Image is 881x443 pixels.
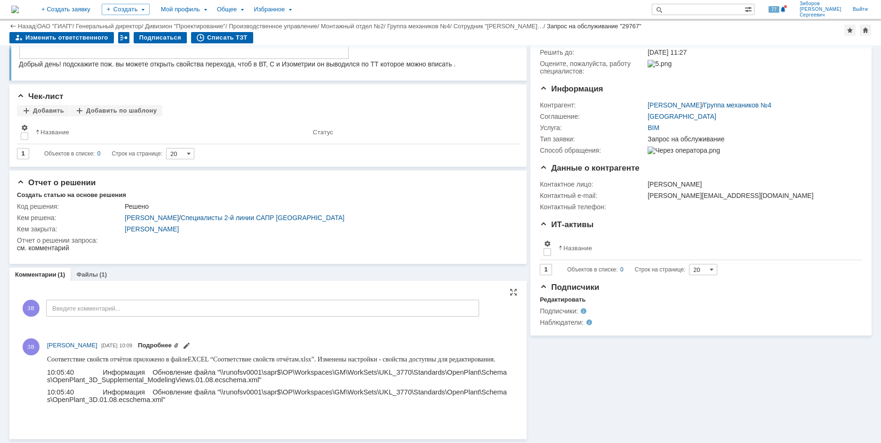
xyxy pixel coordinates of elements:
[567,266,617,273] span: Объектов в списке:
[453,23,547,30] div: /
[648,49,687,56] span: [DATE] 11:27
[648,101,702,109] a: [PERSON_NAME]
[17,225,123,233] div: Кем закрыта:
[313,129,333,136] div: Статус
[648,135,857,143] div: Запрос на обслуживание
[18,23,35,30] a: Назад
[547,23,641,30] div: Запрос на обслуживание "29767"
[648,113,716,120] a: [GEOGRAPHIC_DATA]
[540,101,646,109] div: Контрагент:
[540,220,593,229] span: ИТ-активы
[163,0,449,8] span: “Соответствие свойств отчётам.xlsx”. Изменены настройки - свойства доступны для редактирования.
[555,236,855,260] th: Название
[125,203,513,210] div: Решено
[648,192,857,199] div: [PERSON_NAME][EMAIL_ADDRESS][DOMAIN_NAME]
[387,23,454,30] div: /
[540,113,646,120] div: Соглашение:
[540,135,646,143] div: Тип заявки:
[17,178,96,187] span: Отчет о решении
[540,319,634,326] div: Наблюдатели:
[17,191,126,199] div: Создать статью на основе решения
[648,180,857,188] div: [PERSON_NAME]
[321,23,384,30] a: Монтажный отдел №2
[540,192,646,199] div: Контактный e-mail:
[47,341,97,350] a: [PERSON_NAME]
[540,307,634,315] div: Подписчики:
[35,22,37,29] div: |
[229,23,317,30] a: Производственное управление
[540,296,585,304] div: Редактировать
[32,120,309,144] th: Название
[17,92,64,101] span: Чек-лист
[141,0,162,8] span: EXCEL
[453,23,543,30] a: Сотрудник "[PERSON_NAME]…
[769,6,779,13] span: 77
[99,271,107,278] div: (1)
[544,240,551,247] span: Настройки
[745,4,754,13] span: Расширенный поиск
[120,343,133,348] span: 10:09
[17,237,514,244] div: Отчет о решении запроса:
[145,23,229,30] div: /
[37,23,76,30] div: /
[540,283,599,292] span: Подписчики
[58,271,65,278] div: (1)
[76,23,141,30] a: Генеральный директор
[11,6,19,13] a: Перейти на домашнюю страницу
[648,101,771,109] div: /
[540,49,646,56] div: Решить до:
[102,4,150,15] div: Создать
[800,12,841,18] span: Сергеевич
[229,23,321,30] div: /
[540,124,646,131] div: Услуга:
[76,23,145,30] div: /
[97,148,101,159] div: 0
[76,271,98,278] a: Файлы
[540,203,646,211] div: Контактный телефон:
[567,264,685,275] i: Строк на странице:
[321,23,387,30] div: /
[540,84,603,93] span: Информация
[37,23,72,30] a: ОАО "ГИАП"
[183,343,190,351] span: Редактировать
[40,129,69,136] div: Название
[540,180,646,188] div: Контактное лицо:
[101,343,118,348] span: [DATE]
[540,60,646,75] div: Oцените, пожалуйста, работу специалистов:
[844,25,856,36] div: Добавить в избранное
[21,124,28,131] span: Настройки
[800,1,841,7] span: Зиборов
[704,101,771,109] a: Группа механиков №4
[540,164,640,172] span: Данные о контрагенте
[181,214,344,221] a: Специалисты 2-й линии САПР [GEOGRAPHIC_DATA]
[540,147,646,154] div: Способ обращения:
[138,342,179,349] a: Прикреплены файлы: Соотвествие свойств отчётам.xlsx
[23,300,40,317] span: ЗВ
[510,288,517,296] div: На всю страницу
[648,60,672,67] img: 5.png
[563,245,592,252] div: Название
[309,120,512,144] th: Статус
[44,148,162,159] i: Строк на странице:
[648,124,659,131] a: BIM
[118,32,129,43] div: Работа с массовостью
[860,25,871,36] div: Сделать домашней страницей
[11,6,19,13] img: logo
[387,23,450,30] a: Группа механиков №4
[125,225,179,233] a: [PERSON_NAME]
[125,214,179,221] a: [PERSON_NAME]
[620,264,624,275] div: 0
[800,7,841,12] span: [PERSON_NAME]
[15,271,56,278] a: Комментарии
[47,342,97,349] span: [PERSON_NAME]
[44,150,95,157] span: Объектов в списке:
[125,214,513,221] div: /
[145,23,225,30] a: Дивизион "Проектирование"
[17,203,123,210] div: Код решения:
[648,147,720,154] img: Через оператора.png
[17,214,123,221] div: Кем решена:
